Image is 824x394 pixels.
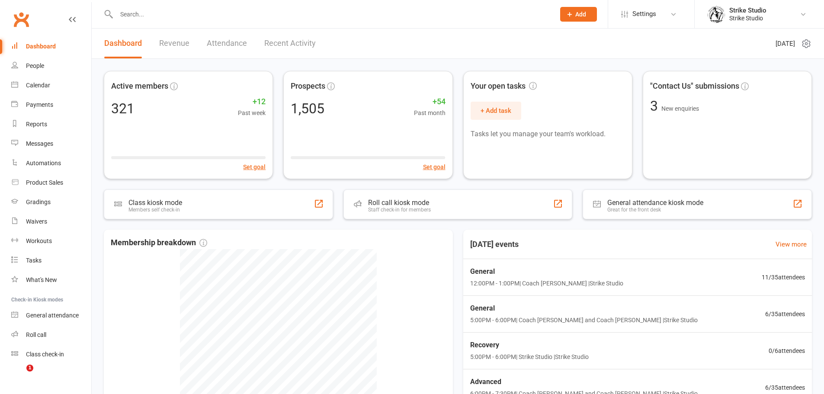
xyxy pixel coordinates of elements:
span: 0 / 6 attendees [769,346,805,356]
div: People [26,62,44,69]
div: General attendance [26,312,79,319]
input: Search... [114,8,549,20]
a: Attendance [207,29,247,58]
a: People [11,56,91,76]
div: Workouts [26,237,52,244]
span: Your open tasks [471,80,537,93]
a: Gradings [11,192,91,212]
div: Product Sales [26,179,63,186]
span: 5:00PM - 6:00PM | Coach [PERSON_NAME] and Coach [PERSON_NAME] | Strike Studio [470,315,698,325]
a: Waivers [11,212,91,231]
div: Class kiosk mode [128,199,182,207]
span: Past week [238,108,266,118]
a: Payments [11,95,91,115]
span: 12:00PM - 1:00PM | Coach [PERSON_NAME] | Strike Studio [470,279,623,288]
button: Add [560,7,597,22]
a: Dashboard [104,29,142,58]
div: Dashboard [26,43,56,50]
div: Roll call kiosk mode [368,199,431,207]
span: Prospects [291,80,325,93]
a: Calendar [11,76,91,95]
div: What's New [26,276,57,283]
span: Add [575,11,586,18]
a: Messages [11,134,91,154]
img: thumb_image1723780799.png [708,6,725,23]
span: 6 / 35 attendees [765,383,805,392]
span: Active members [111,80,168,93]
span: 6 / 35 attendees [765,309,805,319]
h3: [DATE] events [463,237,526,252]
span: Advanced [470,376,698,388]
div: 1,505 [291,102,324,115]
a: Reports [11,115,91,134]
div: Tasks [26,257,42,264]
span: 5:00PM - 6:00PM | Strike Studio | Strike Studio [470,352,589,362]
div: Automations [26,160,61,167]
span: New enquiries [661,105,699,112]
div: Great for the front desk [607,207,703,213]
a: Revenue [159,29,189,58]
div: Members self check-in [128,207,182,213]
a: Automations [11,154,91,173]
a: General attendance kiosk mode [11,306,91,325]
div: Class check-in [26,351,64,358]
div: Gradings [26,199,51,205]
a: Roll call [11,325,91,345]
span: +54 [414,96,446,108]
span: 3 [650,98,661,114]
span: General [470,303,698,314]
span: +12 [238,96,266,108]
p: Tasks let you manage your team's workload. [471,128,625,140]
div: General attendance kiosk mode [607,199,703,207]
a: Workouts [11,231,91,251]
div: Staff check-in for members [368,207,431,213]
div: Payments [26,101,53,108]
span: [DATE] [776,38,795,49]
span: General [470,266,623,277]
button: Set goal [423,162,446,172]
div: Strike Studio [729,14,766,22]
span: "Contact Us" submissions [650,80,739,93]
span: Past month [414,108,446,118]
button: + Add task [471,102,521,120]
a: Recent Activity [264,29,316,58]
a: What's New [11,270,91,290]
span: Settings [632,4,656,24]
a: Tasks [11,251,91,270]
iframe: Intercom live chat [9,365,29,385]
span: 11 / 35 attendees [762,272,805,282]
a: Class kiosk mode [11,345,91,364]
div: Reports [26,121,47,128]
a: Dashboard [11,37,91,56]
button: Set goal [243,162,266,172]
div: Messages [26,140,53,147]
div: Calendar [26,82,50,89]
span: Membership breakdown [111,237,207,249]
div: Strike Studio [729,6,766,14]
span: Recovery [470,340,589,351]
div: Roll call [26,331,46,338]
div: Waivers [26,218,47,225]
a: Clubworx [10,9,32,30]
a: Product Sales [11,173,91,192]
a: View more [776,239,807,250]
span: 1 [26,365,33,372]
div: 321 [111,102,135,115]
